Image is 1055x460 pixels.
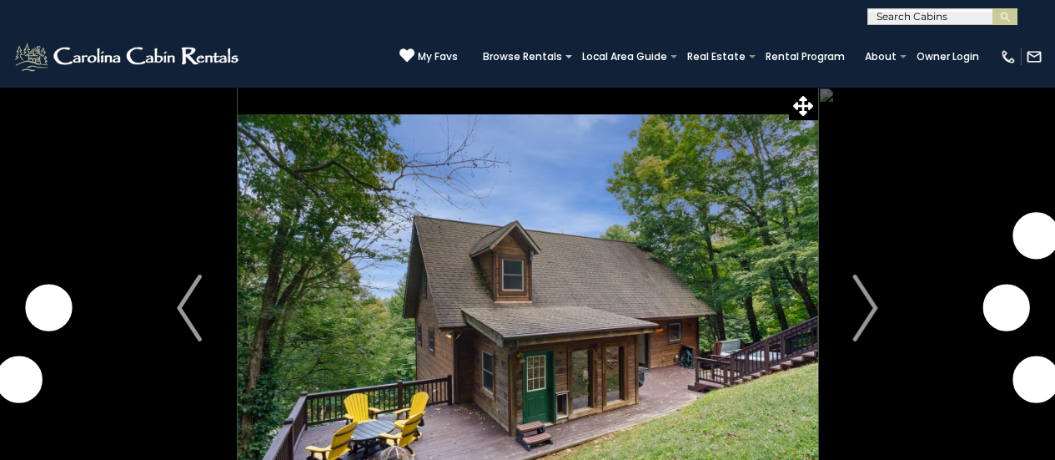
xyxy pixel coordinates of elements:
[857,45,905,68] a: About
[475,45,570,68] a: Browse Rentals
[177,275,202,341] img: arrow
[1026,48,1042,65] img: mail-regular-white.png
[13,40,244,73] img: White-1-2.png
[679,45,754,68] a: Real Estate
[853,275,878,341] img: arrow
[418,49,458,64] span: My Favs
[757,45,853,68] a: Rental Program
[908,45,987,68] a: Owner Login
[399,48,458,65] a: My Favs
[574,45,676,68] a: Local Area Guide
[1000,48,1017,65] img: phone-regular-white.png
